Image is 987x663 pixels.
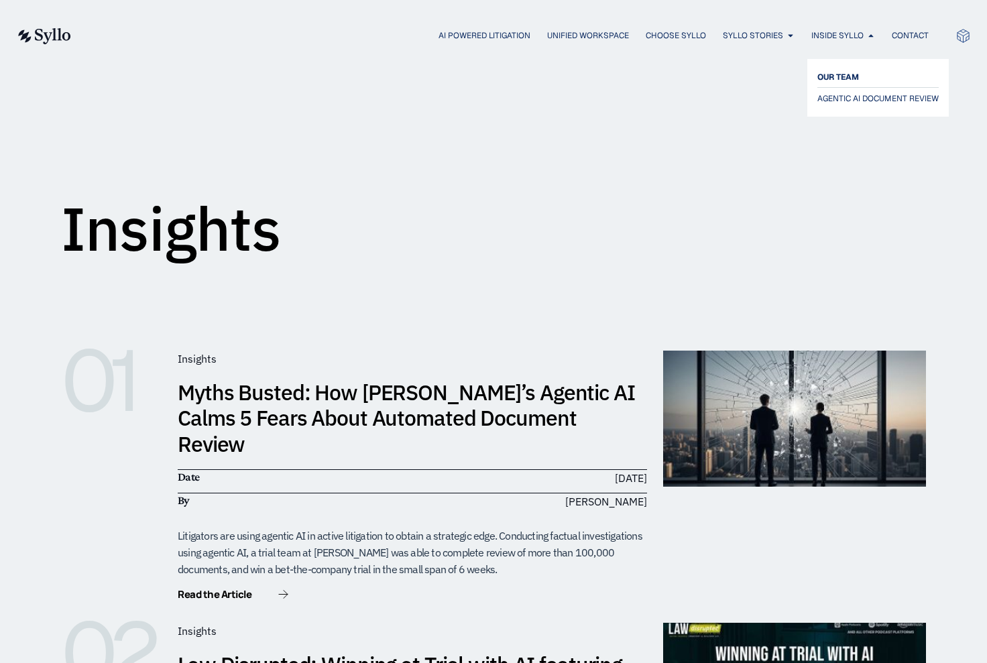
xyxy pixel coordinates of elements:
span: Insights [178,352,217,365]
a: Inside Syllo [811,29,864,42]
a: Read the Article [178,589,288,603]
a: Contact [892,29,929,42]
img: syllo [16,28,71,44]
a: AGENTIC AI DOCUMENT REVIEW [817,91,939,107]
time: [DATE] [615,471,647,485]
a: Choose Syllo [646,29,706,42]
h6: Date [178,470,406,485]
span: [PERSON_NAME] [565,493,647,509]
nav: Menu [98,29,929,42]
a: Myths Busted: How [PERSON_NAME]’s Agentic AI Calms 5 Fears About Automated Document Review [178,378,635,458]
a: Unified Workspace [547,29,629,42]
h6: 01 [61,351,162,411]
a: Syllo Stories [723,29,783,42]
h6: By [178,493,406,508]
a: OUR TEAM [817,69,939,85]
span: Read the Article [178,589,251,599]
span: Insights [178,624,217,638]
a: AI Powered Litigation [439,29,530,42]
div: Menu Toggle [98,29,929,42]
span: OUR TEAM [817,69,859,85]
div: Litigators are using agentic AI in active litigation to obtain a strategic edge. Conducting factu... [178,528,647,577]
img: muthsBusted [663,351,926,487]
h1: Insights [61,198,281,259]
